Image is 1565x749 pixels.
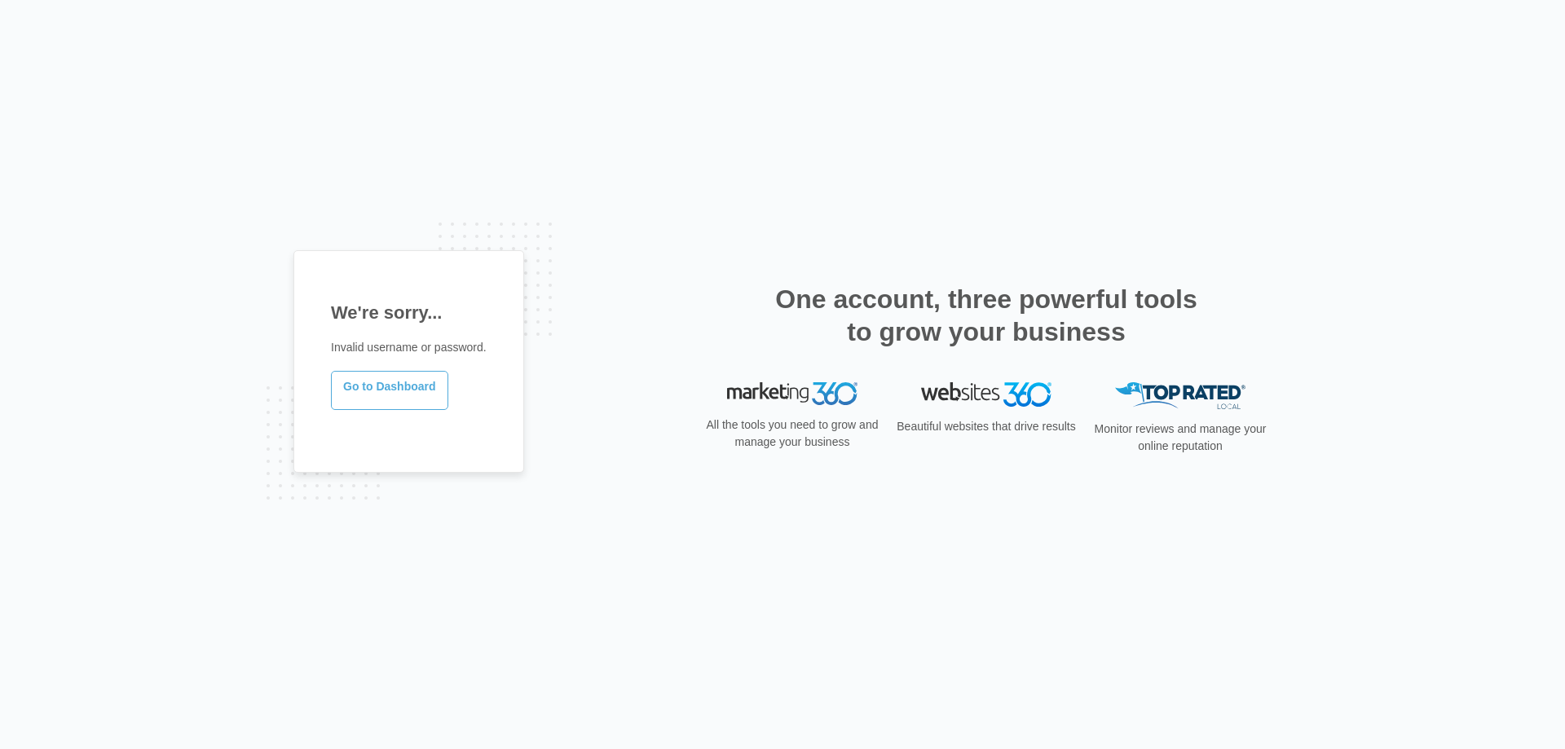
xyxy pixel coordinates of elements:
img: Marketing 360 [727,382,857,405]
img: Top Rated Local [1115,382,1245,409]
p: Invalid username or password. [331,339,487,356]
p: All the tools you need to grow and manage your business [701,416,884,451]
h1: We're sorry... [331,299,487,326]
p: Beautiful websites that drive results [895,418,1078,435]
a: Go to Dashboard [331,371,448,410]
img: Websites 360 [921,382,1051,406]
h2: One account, three powerful tools to grow your business [770,283,1202,348]
p: Monitor reviews and manage your online reputation [1089,421,1272,455]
